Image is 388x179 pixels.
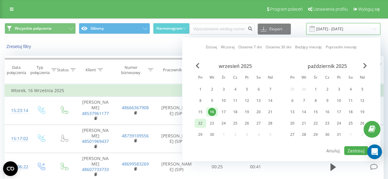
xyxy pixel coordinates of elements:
a: Ostatnie 30 dni [265,44,291,50]
div: 25 [347,119,355,127]
div: wt 9 wrz 2025 [206,96,218,105]
td: [PERSON_NAME] (SIP) [155,125,198,153]
div: 30 [208,131,216,139]
div: 15:17:02 [11,133,23,145]
a: 48501969437 [82,138,109,144]
div: pon 22 wrz 2025 [194,119,206,128]
button: Open CMP widget [3,161,18,176]
div: 2 [208,85,216,93]
div: ndz 28 wrz 2025 [264,119,276,128]
div: 21 [300,119,308,127]
abbr: piątek [334,73,344,83]
div: 8 [196,97,204,105]
div: 22 [196,119,204,127]
div: wrzesień 2025 [194,63,276,69]
div: sob 6 wrz 2025 [253,85,264,94]
div: pon 1 wrz 2025 [194,85,206,94]
div: pon 8 wrz 2025 [194,96,206,105]
div: pt 3 paź 2025 [333,85,345,94]
div: sob 4 paź 2025 [345,85,356,94]
abbr: wtorek [299,73,309,83]
div: ndz 19 paź 2025 [356,107,368,117]
span: Previous Month [196,63,199,69]
div: Status [57,67,69,73]
div: pon 15 wrz 2025 [194,107,206,117]
div: 19 [243,108,251,116]
button: Eksport [258,24,291,35]
a: Bieżący miesiąc [295,44,322,50]
div: 13 [288,108,296,116]
div: 16 [208,108,216,116]
button: Główny [79,23,150,34]
div: ndz 5 paź 2025 [356,85,368,94]
abbr: sobota [254,73,263,83]
div: czw 25 wrz 2025 [229,119,241,128]
div: Typ połączenia [30,65,50,75]
div: pt 26 wrz 2025 [241,119,253,128]
a: 48537961177 [82,110,109,116]
button: Zastosuj [344,146,368,155]
div: 26 [358,119,366,127]
div: 17 [220,108,228,116]
div: ndz 14 wrz 2025 [264,96,276,105]
div: 12 [243,97,251,105]
div: pon 29 wrz 2025 [194,130,206,139]
div: 15:06:22 [11,161,23,173]
div: wt 16 wrz 2025 [206,107,218,117]
div: 28 [300,131,308,139]
div: 21 [266,108,274,116]
div: pon 20 paź 2025 [286,119,298,128]
div: 6 [255,85,263,93]
div: 23 [323,119,331,127]
div: ndz 7 wrz 2025 [264,85,276,94]
div: 11 [231,97,239,105]
button: Anuluj [323,146,343,155]
div: 11 [347,97,355,105]
div: pt 24 paź 2025 [333,119,345,128]
abbr: piątek [242,73,252,83]
div: 20 [255,108,263,116]
div: 3 [220,85,228,93]
div: śr 1 paź 2025 [310,85,321,94]
div: śr 17 wrz 2025 [218,107,229,117]
div: ndz 12 paź 2025 [356,96,368,105]
abbr: środa [311,73,320,83]
div: wt 2 wrz 2025 [206,85,218,94]
div: 5 [358,85,366,93]
div: 23 [208,119,216,127]
div: 15 [196,108,204,116]
td: [PERSON_NAME] [75,97,115,125]
div: 14 [266,97,274,105]
div: czw 18 wrz 2025 [229,107,241,117]
a: 48607733733 [82,166,109,172]
div: czw 4 wrz 2025 [229,85,241,94]
td: [PERSON_NAME] (SIP) [155,97,198,125]
div: śr 10 wrz 2025 [218,96,229,105]
div: sob 13 wrz 2025 [253,96,264,105]
div: 14 [300,108,308,116]
a: 48739109556 [122,133,149,139]
a: 48666367908 [122,105,149,110]
div: 29 [312,131,320,139]
div: śr 24 wrz 2025 [218,119,229,128]
div: wt 28 paź 2025 [298,130,310,139]
div: sob 11 paź 2025 [345,96,356,105]
div: pt 31 paź 2025 [333,130,345,139]
div: 18 [347,108,355,116]
div: 19 [358,108,366,116]
abbr: poniedziałek [196,73,205,83]
div: pon 13 paź 2025 [286,107,298,117]
div: czw 23 paź 2025 [321,119,333,128]
div: Data połączenia [5,65,28,75]
span: Program poleceń [270,7,303,12]
div: sob 25 paź 2025 [345,119,356,128]
div: pt 17 paź 2025 [333,107,345,117]
div: pon 6 paź 2025 [286,96,298,105]
div: pt 12 wrz 2025 [241,96,253,105]
div: wt 14 paź 2025 [298,107,310,117]
div: 4 [231,85,239,93]
div: 26 [243,119,251,127]
div: czw 30 paź 2025 [321,130,333,139]
div: 30 [323,131,331,139]
div: 9 [323,97,331,105]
